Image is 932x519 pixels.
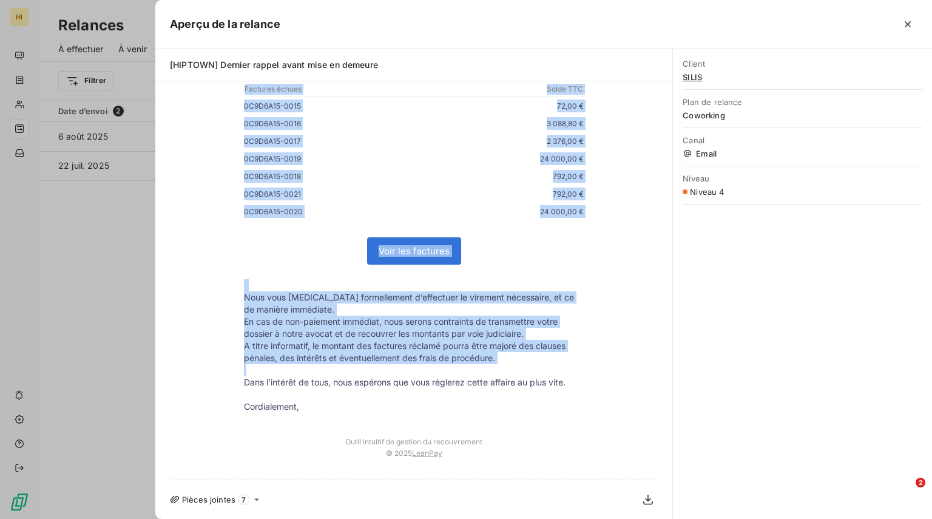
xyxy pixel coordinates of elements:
h5: Aperçu de la relance [170,16,280,33]
span: Client [683,59,922,69]
span: Canal [683,135,922,145]
p: A titre informatif, le montant des factures réclamé pourra être majoré des clauses pénales, des i... [244,340,584,364]
a: Voir les factures [368,238,461,264]
span: Email [683,149,922,158]
span: Niveau 4 [690,187,724,197]
p: 0C9D6A15-0018 [244,170,414,183]
p: 0C9D6A15-0019 [244,152,414,165]
p: 2 376,00 € [414,135,584,148]
p: 792,00 € [414,188,584,200]
p: Factures échues [245,84,413,95]
td: Outil intuitif de gestion du recouvrement [232,425,596,446]
p: 72,00 € [414,100,584,112]
span: 2 [916,478,925,487]
p: 792,00 € [414,170,584,183]
span: Pièces jointes [182,495,235,504]
p: 3 088,80 € [414,117,584,130]
span: Plan de relance [683,97,922,107]
p: 0C9D6A15-0016 [244,117,414,130]
p: Cordialement, [244,401,584,413]
p: 0C9D6A15-0017 [244,135,414,148]
a: LeanPay [412,449,442,458]
p: 24 000,00 € [414,152,584,165]
span: Coworking [683,110,922,120]
p: 0C9D6A15-0021 [244,188,414,200]
iframe: Intercom live chat [891,478,920,507]
p: 24 000,00 € [414,205,584,218]
span: 7 [238,494,249,505]
p: En cas de non-paiement immédiat, nous serons contraints de transmettre votre dossier à notre avoc... [244,316,584,340]
span: SILIS [683,72,922,82]
span: Niveau [683,174,922,183]
p: 0C9D6A15-0020 [244,205,414,218]
span: [HIPTOWN] Dernier rappel avant mise en demeure [170,59,378,70]
p: Dans l’intérêt de tous, nous espérons que vous règlerez cette affaire au plus vite. [244,376,584,388]
td: © 2025 [232,446,596,470]
p: Solde TTC [414,84,583,95]
p: Nous vous [MEDICAL_DATA] formellement d’effectuer le virement nécessaire, et ce de manière immédi... [244,291,584,316]
p: 0C9D6A15-0015 [244,100,414,112]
